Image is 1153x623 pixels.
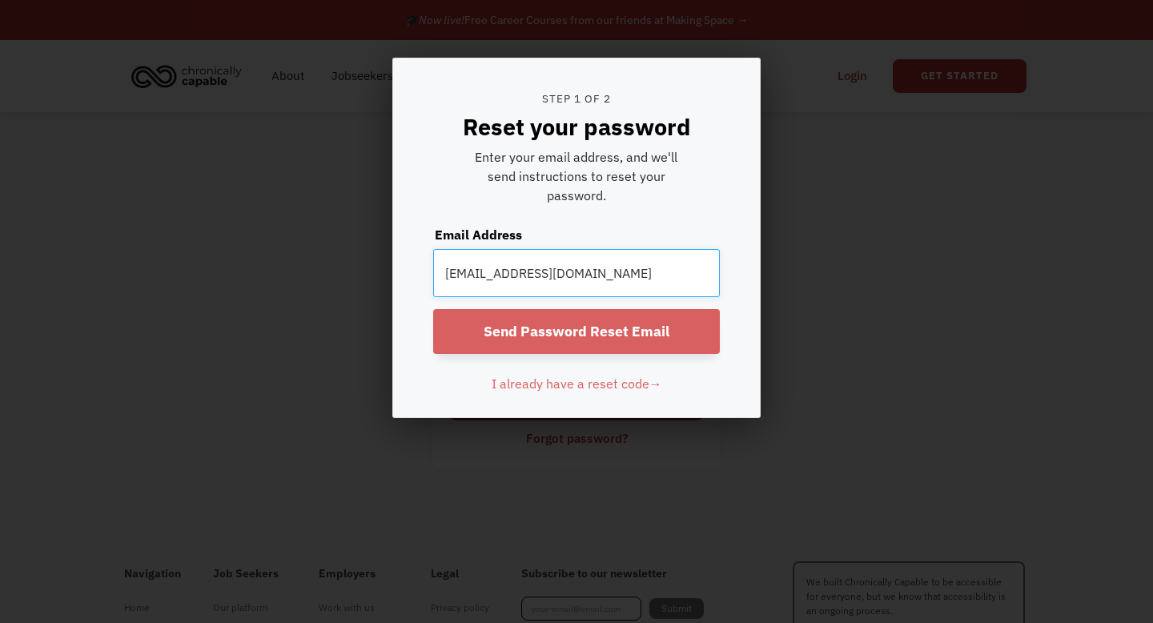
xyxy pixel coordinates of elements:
[492,376,649,392] span: I already have a reset code
[462,147,691,205] div: Enter your email address, and we'll send instructions to reset your password.
[433,225,720,244] label: Email Address
[492,374,662,393] div: I already have a reset code→
[433,309,720,354] input: Send Password Reset Email
[433,111,720,143] div: Reset your password
[433,90,720,107] div: Step 1 of 2
[433,249,720,297] input: Email Address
